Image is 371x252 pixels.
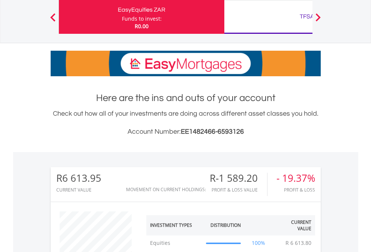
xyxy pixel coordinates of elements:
div: CURRENT VALUE [56,187,101,192]
div: Distribution [210,222,241,228]
td: 100% [245,235,273,250]
div: Movement on Current Holdings: [126,187,206,192]
div: R-1 589.20 [210,173,267,184]
span: R0.00 [135,23,149,30]
button: Next [311,17,326,24]
th: Current Value [273,215,315,235]
th: Investment Types [146,215,203,235]
h3: Account Number: [51,127,321,137]
div: EasyEquities ZAR [63,5,220,15]
td: R 6 613.80 [282,235,315,250]
div: Profit & Loss Value [210,187,267,192]
div: - 19.37% [276,173,315,184]
button: Previous [45,17,60,24]
td: Equities [146,235,203,250]
div: Funds to invest: [122,15,162,23]
div: Profit & Loss [276,187,315,192]
div: Check out how all of your investments are doing across different asset classes you hold. [51,109,321,137]
div: R6 613.95 [56,173,101,184]
span: EE1482466-6593126 [181,128,244,135]
h1: Here are the ins and outs of your account [51,91,321,105]
img: EasyMortage Promotion Banner [51,51,321,76]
